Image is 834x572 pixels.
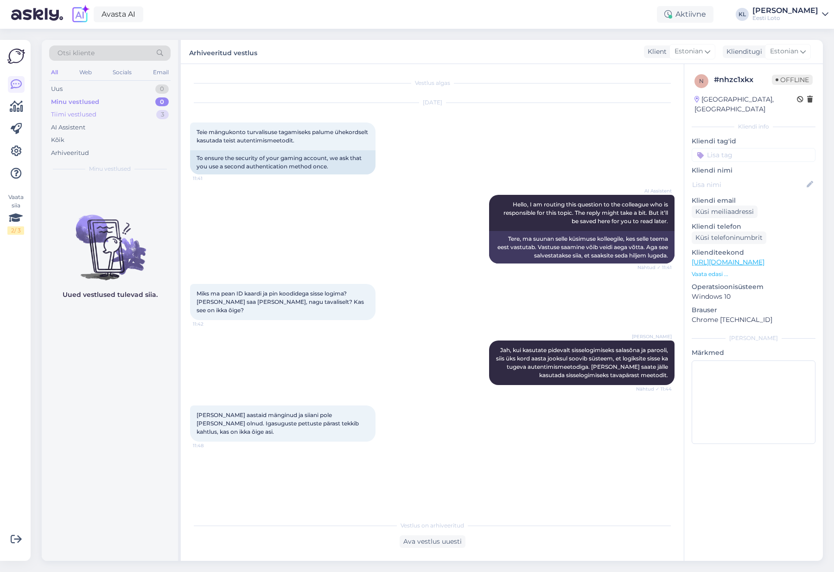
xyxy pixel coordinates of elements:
img: Askly Logo [7,47,25,65]
div: Arhiveeritud [51,148,89,158]
span: n [699,77,704,84]
a: [URL][DOMAIN_NAME] [692,258,764,266]
span: Estonian [770,46,798,57]
input: Lisa tag [692,148,815,162]
div: All [49,66,60,78]
div: Eesti Loto [752,14,818,22]
div: AI Assistent [51,123,85,132]
div: To ensure the security of your gaming account, we ask that you use a second authentication method... [190,150,376,174]
div: Ava vestlus uuesti [400,535,465,548]
span: Minu vestlused [89,165,131,173]
p: Kliendi tag'id [692,136,815,146]
p: Operatsioonisüsteem [692,282,815,292]
div: [PERSON_NAME] [752,7,818,14]
img: No chats [42,198,178,282]
span: 11:41 [193,175,228,182]
span: Hello, I am routing this question to the colleague who is responsible for this topic. The reply m... [503,201,669,225]
span: [PERSON_NAME] [632,333,672,340]
div: Tiimi vestlused [51,110,96,119]
div: Uus [51,84,63,94]
div: KL [736,8,749,21]
p: Windows 10 [692,292,815,302]
div: 0 [155,97,169,107]
span: AI Assistent [637,187,672,194]
p: Klienditeekond [692,248,815,257]
span: Offline [772,75,813,85]
img: explore-ai [70,5,90,24]
p: Vaata edasi ... [692,270,815,278]
label: Arhiveeritud vestlus [189,45,257,58]
div: Vestlus algas [190,79,675,87]
div: # nhzc1xkx [714,74,772,85]
div: Aktiivne [657,6,713,23]
span: Miks ma pean ID kaardi ja pin koodidega sisse logima? [PERSON_NAME] saa [PERSON_NAME], nagu taval... [197,290,365,314]
div: [PERSON_NAME] [692,334,815,342]
span: Teie mängukonto turvalisuse tagamiseks palume ühekordselt kasutada teist autentimismeetodit. [197,129,369,144]
span: Jah, kui kasutate pidevalt sisselogimiseks salasõna ja parooli, siis üks kord aasta jooksul soovi... [496,347,669,379]
div: Socials [111,66,134,78]
span: Otsi kliente [57,48,95,58]
div: Kõik [51,135,64,145]
div: Vaata siia [7,193,24,235]
a: Avasta AI [94,6,143,22]
span: 11:48 [193,442,228,449]
div: Tere, ma suunan selle küsimuse kolleegile, kes selle teema eest vastutab. Vastuse saamine võib ve... [489,231,675,264]
div: Klienditugi [723,47,762,57]
input: Lisa nimi [692,180,805,190]
div: Kliendi info [692,122,815,131]
span: Nähtud ✓ 11:44 [636,386,672,392]
div: [DATE] [190,98,675,107]
div: 2 / 3 [7,226,24,235]
div: Küsi telefoninumbrit [692,231,766,244]
p: Chrome [TECHNICAL_ID] [692,315,815,325]
span: Estonian [675,46,703,57]
div: Klient [644,47,667,57]
p: Kliendi nimi [692,166,815,175]
div: Küsi meiliaadressi [692,206,758,218]
span: Nähtud ✓ 11:41 [637,264,672,271]
div: Web [77,66,94,78]
div: 0 [155,84,169,94]
span: 11:42 [193,321,228,328]
div: Minu vestlused [51,97,99,107]
p: Kliendi email [692,196,815,206]
p: Uued vestlused tulevad siia. [63,290,158,300]
div: 3 [156,110,169,119]
p: Märkmed [692,348,815,358]
span: [PERSON_NAME] aastaid mänginud ja siiani pole [PERSON_NAME] olnud. Igasuguste pettuste pärast tek... [197,411,360,435]
a: [PERSON_NAME]Eesti Loto [752,7,828,22]
p: Brauser [692,305,815,315]
span: Vestlus on arhiveeritud [401,521,464,530]
div: Email [151,66,171,78]
div: [GEOGRAPHIC_DATA], [GEOGRAPHIC_DATA] [694,95,797,114]
p: Kliendi telefon [692,222,815,231]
